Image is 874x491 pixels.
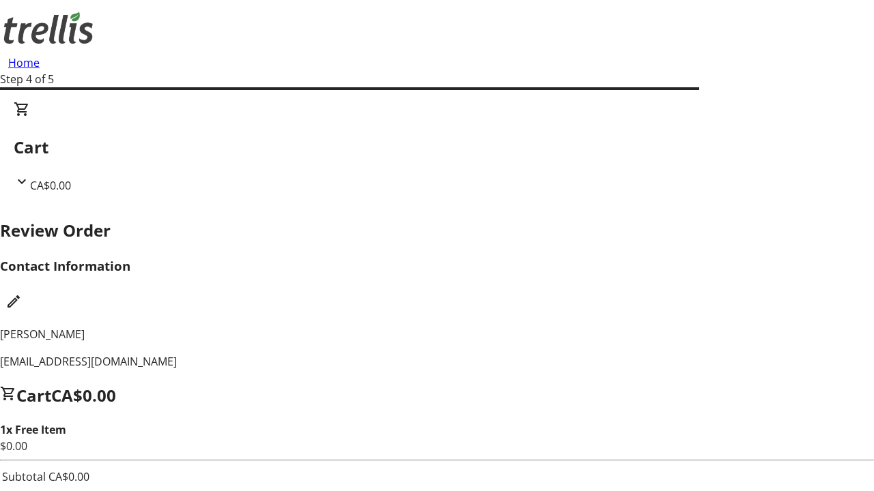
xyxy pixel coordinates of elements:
span: CA$0.00 [30,178,71,193]
td: Subtotal [1,468,46,486]
span: CA$0.00 [51,384,116,406]
h2: Cart [14,135,860,160]
span: Cart [16,384,51,406]
td: CA$0.00 [48,468,90,486]
div: CartCA$0.00 [14,101,860,194]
